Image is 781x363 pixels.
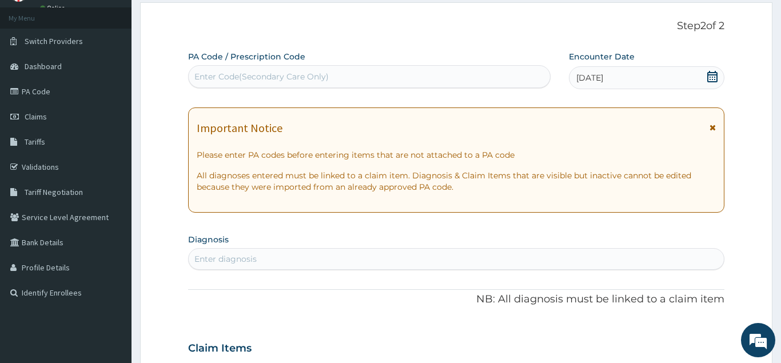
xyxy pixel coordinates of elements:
span: Tariffs [25,137,45,147]
span: Switch Providers [25,36,83,46]
textarea: Type your message and hit 'Enter' [6,242,218,282]
span: Tariff Negotiation [25,187,83,197]
div: Minimize live chat window [188,6,215,33]
img: d_794563401_company_1708531726252_794563401 [21,57,46,86]
div: Enter diagnosis [194,253,257,265]
span: [DATE] [576,72,603,83]
label: Encounter Date [569,51,635,62]
h3: Claim Items [188,342,252,355]
span: Claims [25,111,47,122]
div: Chat with us now [59,64,192,79]
p: Step 2 of 2 [188,20,724,33]
p: All diagnoses entered must be linked to a claim item. Diagnosis & Claim Items that are visible bu... [197,170,716,193]
p: NB: All diagnosis must be linked to a claim item [188,292,724,307]
div: Enter Code(Secondary Care Only) [194,71,329,82]
a: Online [40,4,67,12]
label: Diagnosis [188,234,229,245]
label: PA Code / Prescription Code [188,51,305,62]
span: We're online! [66,109,158,224]
p: Please enter PA codes before entering items that are not attached to a PA code [197,149,716,161]
span: Dashboard [25,61,62,71]
h1: Important Notice [197,122,282,134]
